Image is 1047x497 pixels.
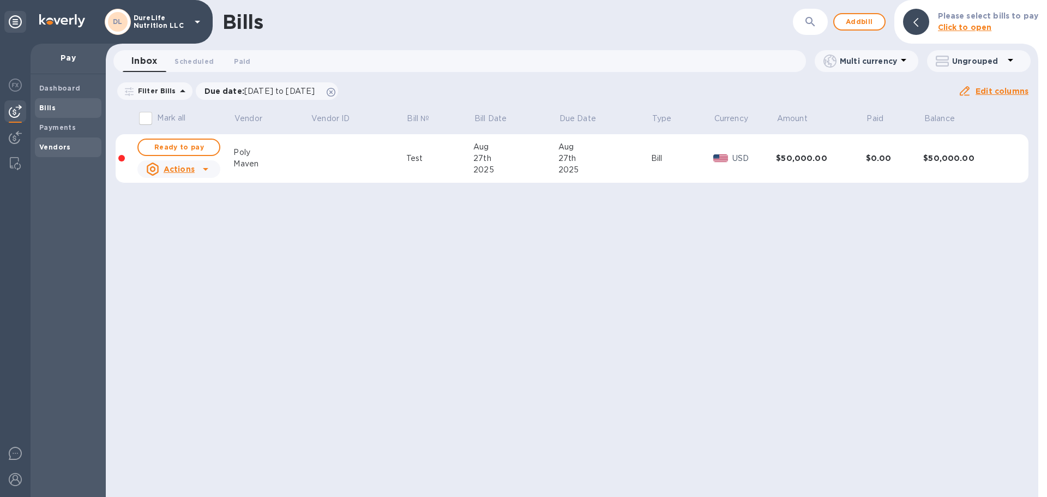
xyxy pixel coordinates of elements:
[134,86,176,95] p: Filter Bills
[651,153,713,164] div: Bill
[952,56,1004,67] p: Ungrouped
[311,113,364,124] span: Vendor ID
[39,52,97,63] p: Pay
[866,153,923,164] div: $0.00
[39,84,81,92] b: Dashboard
[244,87,315,95] span: [DATE] to [DATE]
[558,153,651,164] div: 27th
[473,141,558,153] div: Aug
[652,113,686,124] span: Type
[174,56,214,67] span: Scheduled
[164,165,195,173] u: Actions
[233,158,310,170] div: Maven
[234,113,276,124] span: Vendor
[840,56,897,67] p: Multi currency
[558,141,651,153] div: Aug
[867,113,898,124] span: Paid
[976,87,1028,95] u: Edit columns
[558,164,651,176] div: 2025
[311,113,350,124] p: Vendor ID
[113,17,123,26] b: DL
[157,112,185,124] p: Mark all
[559,113,596,124] p: Due Date
[134,14,188,29] p: DureLife Nutrition LLC
[407,113,429,124] p: Bill №
[867,113,883,124] p: Paid
[196,82,339,100] div: Due date:[DATE] to [DATE]
[777,113,822,124] span: Amount
[924,113,955,124] p: Balance
[843,15,876,28] span: Add bill
[776,153,866,164] div: $50,000.00
[234,113,262,124] p: Vendor
[732,153,777,164] p: USD
[234,56,250,67] span: Paid
[131,53,157,69] span: Inbox
[777,113,808,124] p: Amount
[137,139,220,156] button: Ready to pay
[473,164,558,176] div: 2025
[39,143,71,151] b: Vendors
[924,113,969,124] span: Balance
[714,113,748,124] p: Currency
[39,104,56,112] b: Bills
[222,10,263,33] h1: Bills
[474,113,507,124] p: Bill Date
[233,147,310,158] div: Poly
[204,86,321,97] p: Due date :
[406,153,474,164] div: Test
[39,123,76,131] b: Payments
[938,23,992,32] b: Click to open
[474,113,521,124] span: Bill Date
[923,153,1013,164] div: $50,000.00
[833,13,886,31] button: Addbill
[938,11,1038,20] b: Please select bills to pay
[407,113,443,124] span: Bill №
[4,11,26,33] div: Unpin categories
[9,79,22,92] img: Foreign exchange
[559,113,610,124] span: Due Date
[147,141,210,154] span: Ready to pay
[39,14,85,27] img: Logo
[473,153,558,164] div: 27th
[713,154,728,162] img: USD
[652,113,672,124] p: Type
